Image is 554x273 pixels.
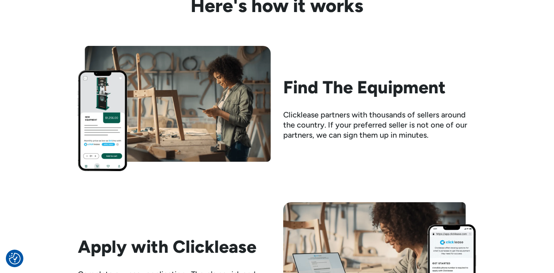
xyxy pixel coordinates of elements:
img: Revisit consent button [9,253,21,264]
img: Woman looking at her phone while standing beside her workbench with half assembled chair [78,46,271,171]
button: Consent Preferences [9,253,21,264]
h2: Find The Equipment [283,77,476,97]
h2: Apply with Clicklease [78,236,271,257]
div: Clicklease partners with thousands of sellers around the country. If your preferred seller is not... [283,110,476,140]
